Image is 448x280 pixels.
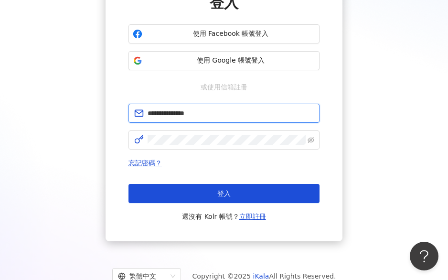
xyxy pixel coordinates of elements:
span: 登入 [217,190,231,197]
span: eye-invisible [308,137,314,143]
span: 還沒有 Kolr 帳號？ [182,211,266,222]
span: 使用 Google 帳號登入 [146,56,315,65]
button: 使用 Facebook 帳號登入 [128,24,320,43]
a: 忘記密碼？ [128,159,162,167]
a: iKala [253,272,269,280]
a: 立即註冊 [239,213,266,220]
span: 或使用信箱註冊 [194,82,254,92]
button: 登入 [128,184,320,203]
iframe: Help Scout Beacon - Open [410,242,438,270]
button: 使用 Google 帳號登入 [128,51,320,70]
span: 使用 Facebook 帳號登入 [146,29,315,39]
